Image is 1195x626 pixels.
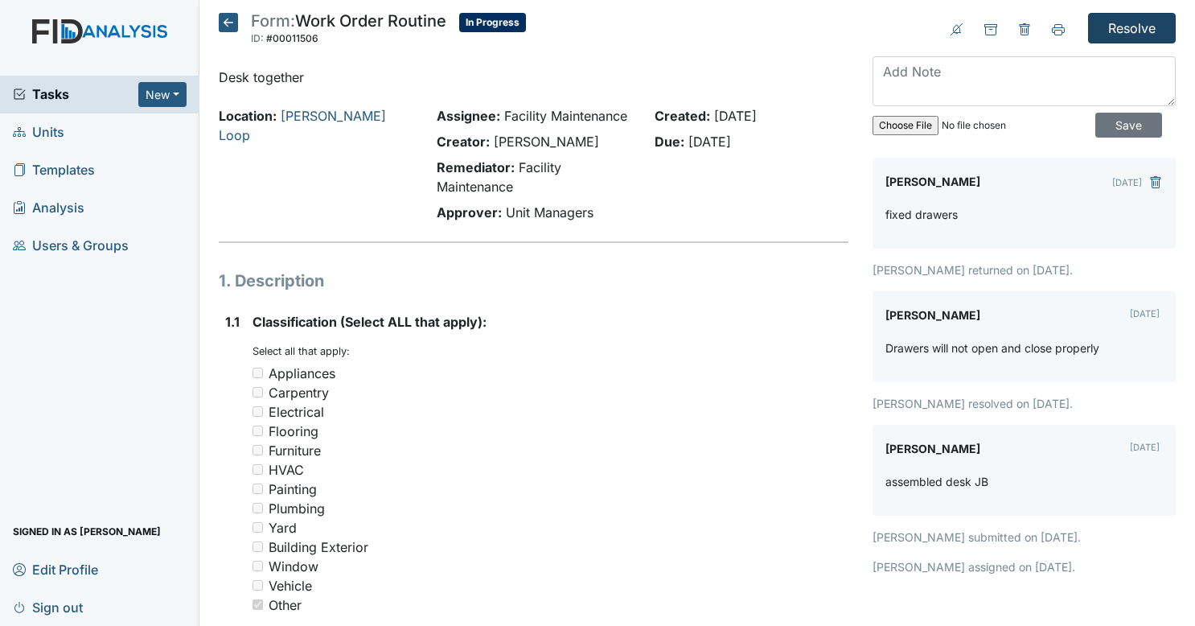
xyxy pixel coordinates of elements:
input: Resolve [1088,13,1176,43]
div: HVAC [269,460,304,480]
a: Tasks [13,84,138,104]
input: Plumbing [253,503,263,513]
div: Electrical [269,402,324,422]
div: Painting [269,480,317,499]
input: Window [253,561,263,571]
label: [PERSON_NAME] [885,304,980,327]
div: Vehicle [269,576,312,595]
input: Flooring [253,426,263,436]
span: Signed in as [PERSON_NAME] [13,519,161,544]
span: Sign out [13,595,83,620]
p: [PERSON_NAME] returned on [DATE]. [873,262,1176,278]
span: Classification (Select ALL that apply): [253,314,487,330]
span: Form: [251,11,295,31]
div: Building Exterior [269,537,368,557]
div: Window [269,557,318,576]
p: assembled desk JB [885,473,988,490]
span: Units [13,120,64,145]
div: Other [269,595,302,615]
button: New [138,82,187,107]
div: Carpentry [269,383,329,402]
input: Vehicle [253,580,263,591]
span: Unit Managers [506,204,593,220]
strong: Location: [219,108,277,124]
strong: Approver: [437,204,502,220]
p: fixed drawers [885,206,958,223]
span: [DATE] [714,108,757,124]
strong: Due: [655,134,684,150]
input: Appliances [253,368,263,378]
p: [PERSON_NAME] resolved on [DATE]. [873,395,1176,412]
p: Desk together [219,68,849,87]
span: Templates [13,158,95,183]
label: [PERSON_NAME] [885,438,980,460]
span: [DATE] [688,134,731,150]
div: Furniture [269,441,321,460]
a: [PERSON_NAME] Loop [219,108,386,143]
span: ID: [251,32,264,44]
span: Facility Maintenance [504,108,627,124]
div: Flooring [269,422,318,441]
strong: Assignee: [437,108,500,124]
span: Users & Groups [13,233,129,258]
small: [DATE] [1130,308,1160,319]
p: [PERSON_NAME] assigned on [DATE]. [873,558,1176,575]
strong: Remediator: [437,159,515,175]
input: Painting [253,484,263,494]
span: Edit Profile [13,557,98,582]
p: [PERSON_NAME] submitted on [DATE]. [873,529,1176,546]
div: Plumbing [269,499,325,518]
input: Carpentry [253,387,263,397]
span: Analysis [13,196,84,220]
div: Yard [269,518,297,537]
div: Appliances [269,364,335,383]
span: In Progress [459,13,526,32]
label: [PERSON_NAME] [885,171,980,193]
input: Yard [253,522,263,533]
input: HVAC [253,464,263,475]
input: Other [253,599,263,610]
strong: Created: [655,108,710,124]
small: [DATE] [1130,442,1160,453]
input: Building Exterior [253,542,263,552]
input: Furniture [253,445,263,455]
span: [PERSON_NAME] [494,134,599,150]
h1: 1. Description [219,269,849,293]
input: Save [1095,113,1162,138]
label: 1.1 [225,312,240,332]
input: Electrical [253,406,263,417]
span: #00011506 [266,32,318,44]
strong: Creator: [437,134,490,150]
div: Work Order Routine [251,13,446,48]
small: [DATE] [1112,177,1142,188]
small: Select all that apply: [253,345,350,357]
p: Drawers will not open and close properly [885,340,1099,356]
